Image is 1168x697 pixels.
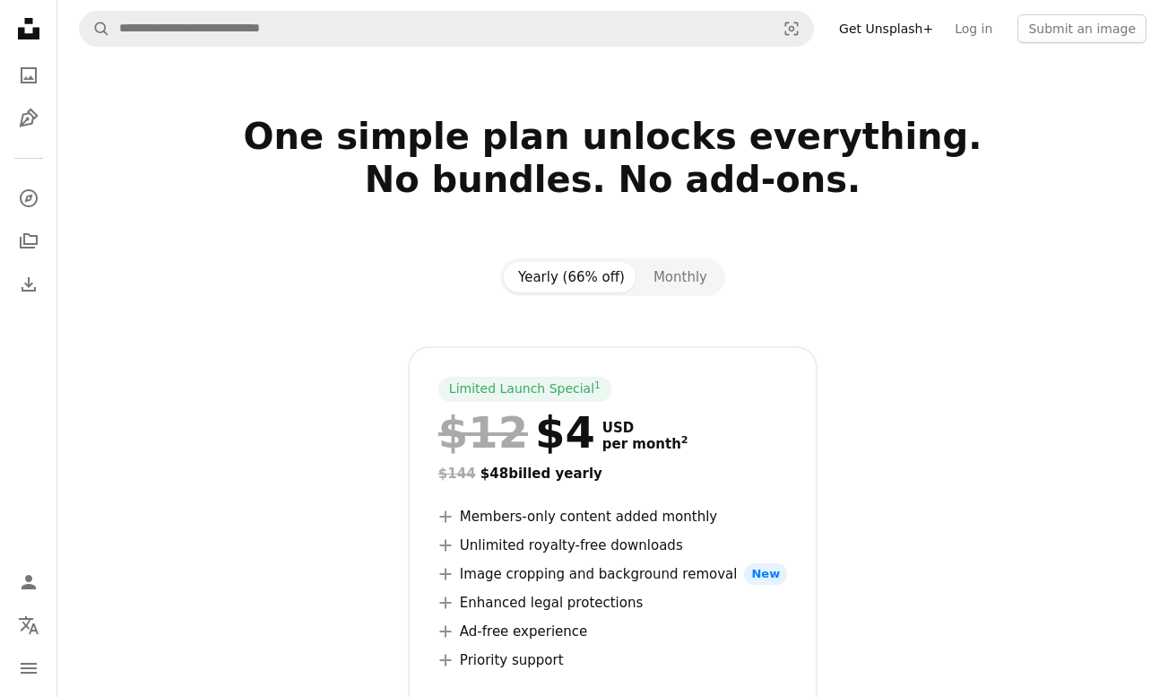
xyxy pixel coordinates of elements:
[504,262,639,292] button: Yearly (66% off)
[438,535,787,556] li: Unlimited royalty-free downloads
[438,649,787,671] li: Priority support
[438,463,787,484] div: $48 billed yearly
[602,436,688,452] span: per month
[438,563,787,585] li: Image cropping and background removal
[770,12,813,46] button: Visual search
[438,621,787,642] li: Ad-free experience
[11,650,47,686] button: Menu
[438,377,611,402] div: Limited Launch Special
[11,564,47,600] a: Log in / Sign up
[744,563,787,585] span: New
[11,607,47,643] button: Language
[11,266,47,302] a: Download History
[11,223,47,259] a: Collections
[11,11,47,50] a: Home — Unsplash
[79,115,1146,244] h2: One simple plan unlocks everything. No bundles. No add-ons.
[79,11,814,47] form: Find visuals sitewide
[1017,14,1146,43] button: Submit an image
[944,14,1003,43] a: Log in
[438,506,787,527] li: Members-only content added monthly
[438,409,528,456] span: $12
[681,434,688,446] sup: 2
[594,379,601,390] sup: 1
[828,14,944,43] a: Get Unsplash+
[602,420,688,436] span: USD
[11,57,47,93] a: Photos
[678,436,692,452] a: 2
[591,380,604,398] a: 1
[438,466,476,482] span: $144
[438,592,787,614] li: Enhanced legal protections
[639,262,722,292] button: Monthly
[11,180,47,216] a: Explore
[11,100,47,136] a: Illustrations
[438,409,595,456] div: $4
[80,12,110,46] button: Search Unsplash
